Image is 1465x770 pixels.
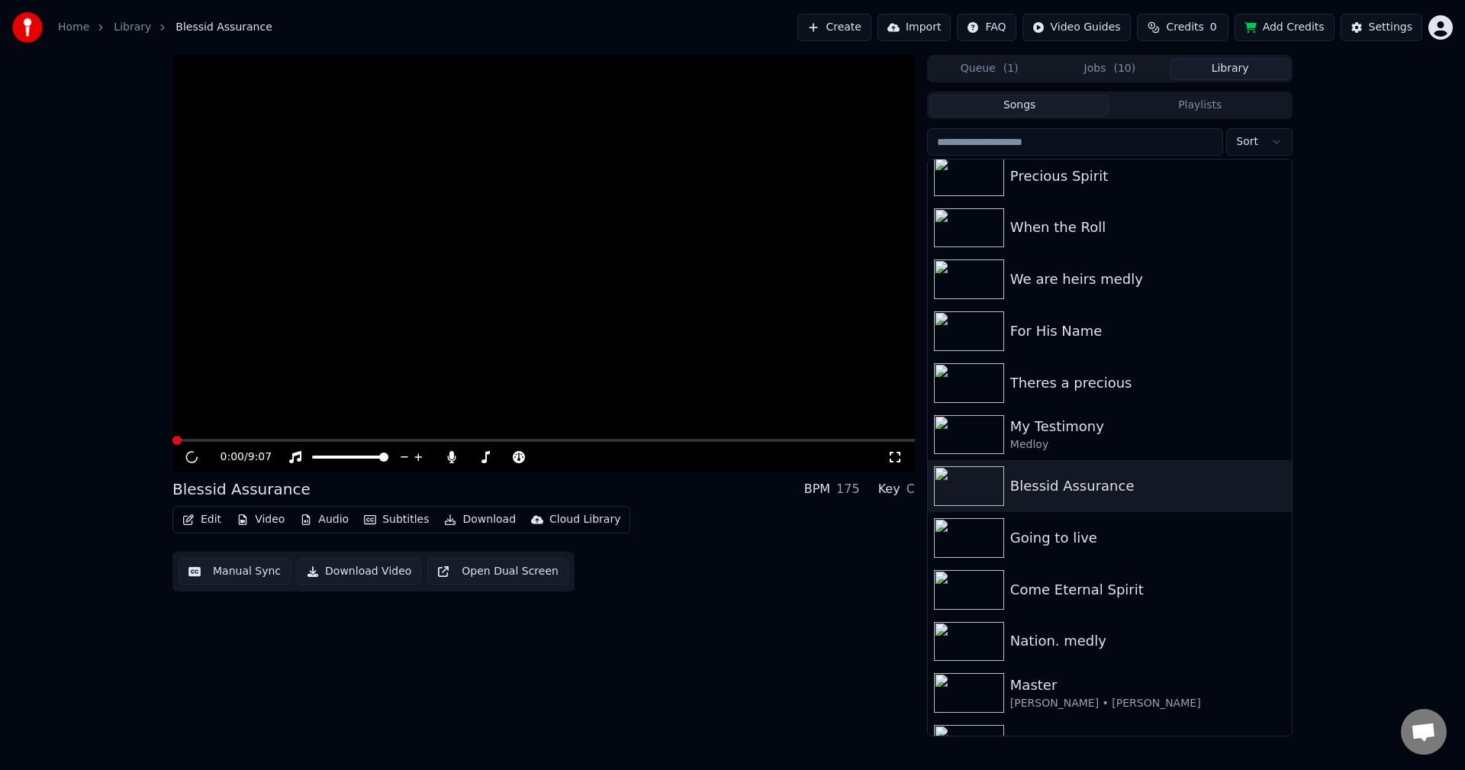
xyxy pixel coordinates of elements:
[12,12,43,43] img: youka
[1010,475,1286,497] div: Blessid Assurance
[1137,14,1228,41] button: Credits0
[1235,14,1335,41] button: Add Credits
[221,449,257,465] div: /
[929,58,1050,80] button: Queue
[877,14,951,41] button: Import
[221,449,244,465] span: 0:00
[1010,734,1286,756] div: I Just Want to Praise
[1401,709,1447,755] a: Open chat
[836,480,860,498] div: 175
[1210,20,1217,35] span: 0
[179,558,291,585] button: Manual Sync
[175,20,272,35] span: Blessid Assurance
[1003,61,1019,76] span: ( 1 )
[1369,20,1412,35] div: Settings
[176,509,227,530] button: Edit
[804,480,830,498] div: BPM
[1109,95,1290,117] button: Playlists
[1010,437,1286,453] div: Medloy
[427,558,568,585] button: Open Dual Screen
[230,509,291,530] button: Video
[358,509,435,530] button: Subtitles
[1341,14,1422,41] button: Settings
[906,480,915,498] div: C
[1022,14,1131,41] button: Video Guides
[878,480,900,498] div: Key
[438,509,522,530] button: Download
[1010,630,1286,652] div: Nation. medly
[248,449,272,465] span: 9:07
[1010,527,1286,549] div: Going to live
[549,512,620,527] div: Cloud Library
[172,478,311,500] div: Blessid Assurance
[1170,58,1290,80] button: Library
[294,509,355,530] button: Audio
[58,20,272,35] nav: breadcrumb
[957,14,1016,41] button: FAQ
[297,558,421,585] button: Download Video
[1166,20,1203,35] span: Credits
[1010,321,1286,342] div: For His Name
[1050,58,1170,80] button: Jobs
[58,20,89,35] a: Home
[1113,61,1135,76] span: ( 10 )
[1010,675,1286,696] div: Master
[1010,217,1286,238] div: When the Roll
[114,20,151,35] a: Library
[1010,416,1286,437] div: My Testimony
[1236,134,1258,150] span: Sort
[1010,696,1286,711] div: [PERSON_NAME] • [PERSON_NAME]
[1010,579,1286,601] div: Come Eternal Spirit
[797,14,871,41] button: Create
[1010,372,1286,394] div: Theres a precious
[929,95,1110,117] button: Songs
[1010,269,1286,290] div: We are heirs medly
[1010,166,1286,187] div: Precious Spirit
